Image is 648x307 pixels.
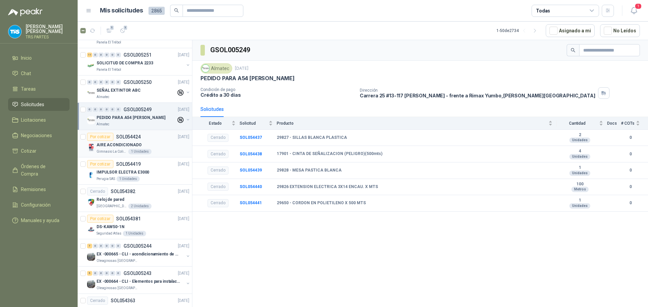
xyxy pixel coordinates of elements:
[21,132,52,139] span: Negociaciones
[208,150,228,158] div: Cerrado
[208,183,228,191] div: Cerrado
[87,269,191,291] a: 5 0 0 0 0 0 GSOL005243[DATE] Company LogoEX -000664 - CLI - Elementos para instalacion de cOleagi...
[110,53,115,57] div: 0
[240,184,262,189] a: SOL054440
[621,117,648,129] th: # COTs
[21,54,32,62] span: Inicio
[128,204,152,209] div: 2 Unidades
[111,189,135,194] p: SOL054382
[97,224,125,230] p: DS-KAW50-1N
[208,166,228,175] div: Cerrado
[628,5,640,17] button: 1
[116,80,121,85] div: 0
[202,65,209,72] img: Company Logo
[277,201,366,206] b: 29650 - CORDON EN POLIETILENO X 500 MTS
[97,87,141,94] p: SEÑAL EXTINTOR ABC
[104,25,114,36] button: 1
[200,105,224,113] div: Solicitudes
[97,204,127,209] p: [GEOGRAPHIC_DATA]
[178,52,189,58] p: [DATE]
[116,271,121,276] div: 0
[124,53,152,57] p: GSOL005251
[277,151,382,157] b: 17901 - CINTA DE SEÑALIZACION (PELIGRO)(500mts)
[124,271,152,276] p: GSOL005243
[178,298,189,304] p: [DATE]
[569,203,590,209] div: Unidades
[97,60,153,66] p: SOLICITUD DE COMPRA 2233
[496,25,540,36] div: 1 - 50 de 2734
[569,171,590,176] div: Unidades
[87,253,95,261] img: Company Logo
[607,117,621,129] th: Docs
[8,214,70,227] a: Manuales y ayuda
[97,285,139,291] p: Oleaginosas [GEOGRAPHIC_DATA][PERSON_NAME]
[97,94,109,100] p: Almatec
[8,183,70,196] a: Remisiones
[21,163,63,178] span: Órdenes de Compra
[123,25,128,30] span: 1
[100,6,143,16] h1: Mis solicitudes
[8,160,70,180] a: Órdenes de Compra
[87,271,92,276] div: 5
[104,107,109,112] div: 0
[277,168,342,173] b: 29828 - MESA PASTICA BLANCA
[8,129,70,142] a: Negociaciones
[569,154,590,159] div: Unidades
[110,25,114,30] span: 1
[557,117,607,129] th: Cantidad
[87,89,95,97] img: Company Logo
[116,107,121,112] div: 0
[557,132,603,138] b: 2
[87,107,92,112] div: 0
[110,271,115,276] div: 0
[87,242,191,264] a: 7 0 0 0 0 0 GSOL005244[DATE] Company LogoEX -000665 - CLI - acondicionamiento de caja paraOleagin...
[178,270,189,277] p: [DATE]
[87,80,92,85] div: 0
[93,53,98,57] div: 0
[97,251,181,257] p: EX -000665 - CLI - acondicionamiento de caja para
[87,53,92,57] div: 11
[557,198,603,203] b: 1
[178,161,189,167] p: [DATE]
[97,142,142,148] p: AIRE ACONDICIONADO
[110,244,115,248] div: 0
[277,135,347,141] b: 29827 - SILLAS BLANCA PLASTICA
[117,25,128,36] button: 1
[97,278,181,285] p: EX -000664 - CLI - Elementos para instalacion de c
[97,67,121,72] p: Panela El Trébol
[97,40,121,45] p: Panela El Trébol
[97,231,122,236] p: Seguridad Atlas
[104,80,109,85] div: 0
[78,212,192,239] a: Por cotizarSOL054381[DATE] Company LogoDS-KAW50-1NSeguridad Atlas1 Unidades
[97,115,165,121] p: PEDIDO PARA A54 [PERSON_NAME]
[116,53,121,57] div: 0
[148,7,165,15] span: 2865
[8,98,70,111] a: Solicitudes
[78,157,192,185] a: Por cotizarSOL054419[DATE] Company LogoIMPULSOR ELECTRA E3000Perugia SAS1 Unidades
[128,149,152,154] div: 1 Unidades
[104,244,109,248] div: 0
[116,162,141,166] p: SOL054419
[87,144,95,152] img: Company Logo
[26,35,70,39] p: TRS PARTES
[569,137,590,143] div: Unidades
[536,7,550,14] div: Todas
[116,176,140,182] div: 1 Unidades
[210,45,251,55] h3: GSOL005249
[178,79,189,86] p: [DATE]
[178,134,189,140] p: [DATE]
[99,107,104,112] div: 0
[240,121,267,126] span: Solicitud
[21,70,31,77] span: Chat
[178,216,189,222] p: [DATE]
[87,280,95,288] img: Company Logo
[200,92,354,98] p: Crédito a 30 días
[116,134,141,139] p: SOL054424
[87,78,191,100] a: 0 0 0 0 0 0 GSOL005250[DATE] Company LogoSEÑAL EXTINTOR ABCAlmatec
[174,8,179,13] span: search
[621,121,634,126] span: # COTs
[87,160,113,168] div: Por cotizar
[97,176,115,182] p: Perugia SAS
[99,80,104,85] div: 0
